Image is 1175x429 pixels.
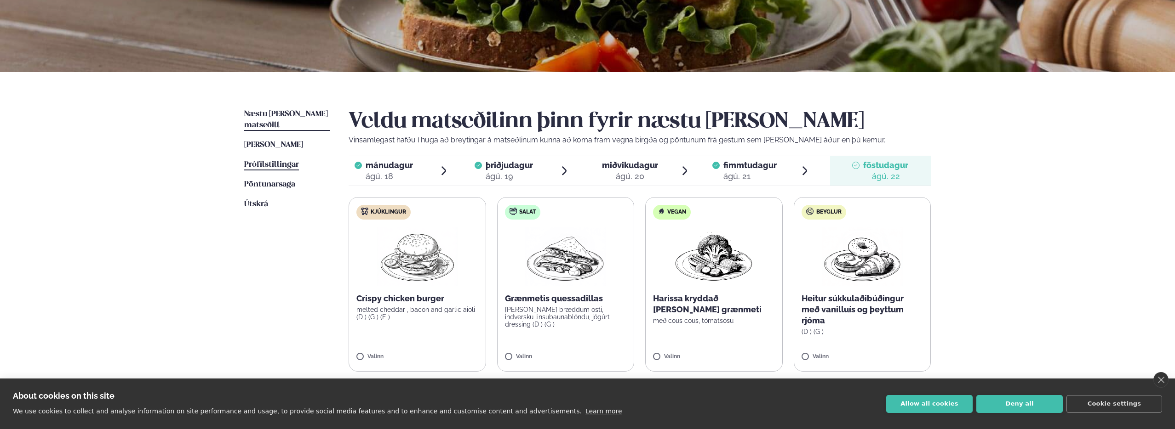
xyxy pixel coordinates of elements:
span: föstudagur [863,160,908,170]
p: með cous cous, tómatsósu [653,317,775,324]
a: close [1153,372,1169,388]
p: [PERSON_NAME] bræddum osti, indversku linsubaunablöndu, jógúrt dressing (D ) (G ) [505,306,627,328]
p: Harissa kryddað [PERSON_NAME] grænmeti [653,293,775,315]
span: mánudagur [366,160,413,170]
p: Crispy chicken burger [356,293,478,304]
p: Heitur súkkulaðibúðingur með vanilluís og þeyttum rjóma [802,293,923,326]
span: Útskrá [244,200,268,208]
a: [PERSON_NAME] [244,140,303,151]
div: ágú. 19 [486,171,533,182]
span: Beyglur [816,209,842,216]
span: Kjúklingur [371,209,406,216]
p: Grænmetis quessadillas [505,293,627,304]
p: Vinsamlegast hafðu í huga að breytingar á matseðlinum kunna að koma fram vegna birgða og pöntunum... [349,135,931,146]
div: ágú. 21 [723,171,777,182]
h2: Veldu matseðilinn þinn fyrir næstu [PERSON_NAME] [349,109,931,135]
div: ágú. 18 [366,171,413,182]
img: chicken.svg [361,208,368,215]
p: We use cookies to collect and analyse information on site performance and usage, to provide socia... [13,407,582,415]
span: Prófílstillingar [244,161,299,169]
div: ágú. 22 [863,171,908,182]
p: melted cheddar , bacon and garlic aioli (D ) (G ) (E ) [356,306,478,321]
button: Cookie settings [1066,395,1162,413]
button: Allow all cookies [886,395,973,413]
a: Útskrá [244,199,268,210]
img: Hamburger.png [377,227,458,286]
span: fimmtudagur [723,160,777,170]
img: Croissant.png [822,227,903,286]
div: ágú. 20 [602,171,658,182]
span: Salat [519,209,536,216]
a: Næstu [PERSON_NAME] matseðill [244,109,330,131]
img: salad.svg [510,208,517,215]
span: [PERSON_NAME] [244,141,303,149]
strong: About cookies on this site [13,391,115,401]
span: Vegan [667,209,686,216]
span: þriðjudagur [486,160,533,170]
button: Deny all [976,395,1063,413]
img: Vegan.png [673,227,754,286]
span: miðvikudagur [602,160,658,170]
span: Pöntunarsaga [244,181,295,188]
a: Pöntunarsaga [244,179,295,190]
img: Quesadilla.png [525,227,606,286]
img: bagle-new-16px.svg [806,208,814,215]
a: Learn more [585,407,622,415]
img: Vegan.svg [658,208,665,215]
span: Næstu [PERSON_NAME] matseðill [244,110,328,129]
p: (D ) (G ) [802,328,923,335]
a: Prófílstillingar [244,159,299,170]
